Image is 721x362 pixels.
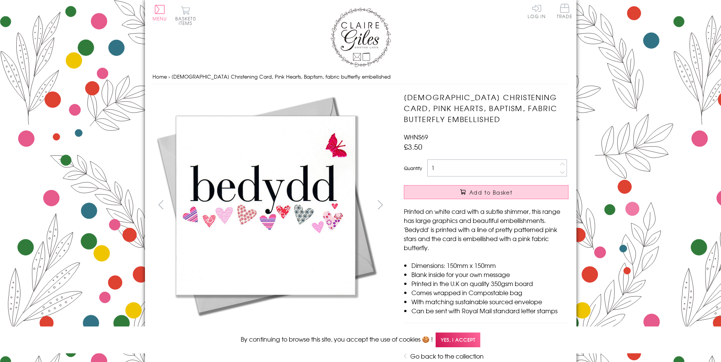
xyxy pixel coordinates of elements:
[404,165,422,172] label: Quantity
[372,196,389,213] button: next
[153,196,170,213] button: prev
[404,185,568,199] button: Add to Basket
[404,132,428,141] span: WHNS69
[557,4,573,19] span: Trade
[153,92,380,319] img: Welsh Christening Card, Pink Hearts, Baptism, fabric butterfly embellished
[404,207,568,252] p: Printed on white card with a subtle shimmer, this range has large graphics and beautiful embellis...
[153,15,167,22] span: Menu
[168,73,170,80] span: ›
[404,141,422,152] span: £3.50
[153,5,167,21] button: Menu
[436,333,480,347] span: Yes, I accept
[153,69,569,85] nav: breadcrumbs
[411,261,568,270] li: Dimensions: 150mm x 150mm
[469,189,512,196] span: Add to Basket
[411,279,568,288] li: Printed in the U.K on quality 350gsm board
[411,297,568,306] li: With matching sustainable sourced envelope
[528,4,546,19] a: Log In
[153,73,167,80] a: Home
[410,351,484,360] a: Go back to the collection
[175,6,196,25] button: Basket0 items
[330,8,391,67] img: Claire Giles Greetings Cards
[404,92,568,124] h1: [DEMOGRAPHIC_DATA] Christening Card, Pink Hearts, Baptism, fabric butterfly embellished
[557,4,573,20] a: Trade
[171,73,391,80] span: [DEMOGRAPHIC_DATA] Christening Card, Pink Hearts, Baptism, fabric butterfly embellished
[179,15,196,26] span: 0 items
[411,288,568,297] li: Comes wrapped in Compostable bag
[411,306,568,315] li: Can be sent with Royal Mail standard letter stamps
[411,270,568,279] li: Blank inside for your own message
